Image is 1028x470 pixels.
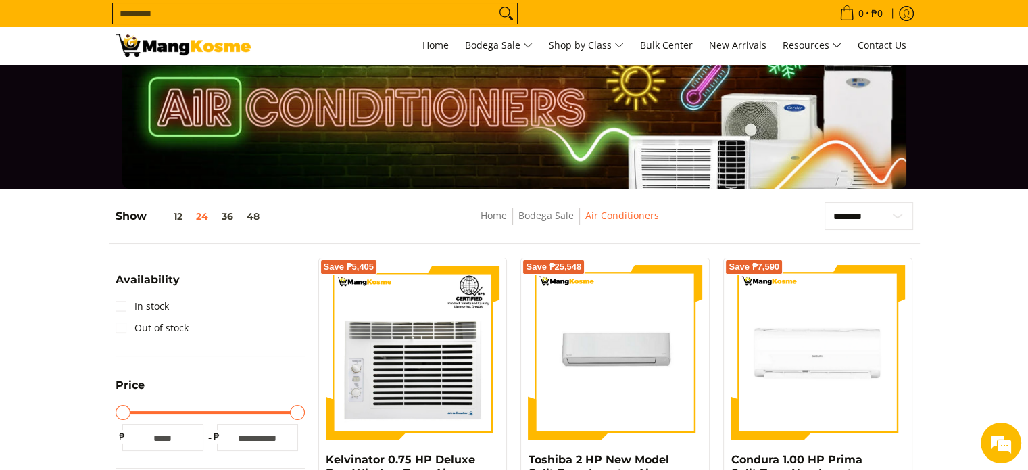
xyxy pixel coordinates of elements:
[116,275,180,296] summary: Open
[222,7,254,39] div: Minimize live chat window
[116,275,180,285] span: Availability
[731,265,905,440] img: Condura 1.00 HP Prima Split-Type Non-Inverter Air Conditioner (Class A)
[147,211,189,222] button: 12
[858,39,906,51] span: Contact Us
[78,146,187,283] span: We're online!
[240,211,266,222] button: 48
[458,27,539,64] a: Bodega Sale
[116,430,129,444] span: ₱
[215,211,240,222] button: 36
[869,9,885,18] span: ₱0
[116,296,169,317] a: In stock
[633,27,700,64] a: Bulk Center
[851,27,913,64] a: Contact Us
[116,34,251,57] img: Bodega Sale Aircon l Mang Kosme: Home Appliances Warehouse Sale
[585,209,659,222] a: Air Conditioners
[702,27,773,64] a: New Arrivals
[709,39,766,51] span: New Arrivals
[465,37,533,54] span: Bodega Sale
[518,209,574,222] a: Bodega Sale
[729,263,779,271] span: Save ₱7,590
[835,6,887,21] span: •
[549,37,624,54] span: Shop by Class
[416,27,456,64] a: Home
[70,76,227,93] div: Chat with us now
[264,27,913,64] nav: Main Menu
[528,265,702,440] img: Toshiba 2 HP New Model Split-Type Inverter Air Conditioner (Class A)
[116,317,189,339] a: Out of stock
[324,263,374,271] span: Save ₱5,405
[326,265,500,440] img: Kelvinator 0.75 HP Deluxe Eco, Window-Type Air Conditioner (Class A)
[116,210,266,223] h5: Show
[495,3,517,24] button: Search
[422,39,449,51] span: Home
[542,27,631,64] a: Shop by Class
[856,9,866,18] span: 0
[116,380,145,401] summary: Open
[7,321,258,368] textarea: Type your message and hit 'Enter'
[481,209,507,222] a: Home
[776,27,848,64] a: Resources
[189,211,215,222] button: 24
[783,37,841,54] span: Resources
[526,263,581,271] span: Save ₱25,548
[640,39,693,51] span: Bulk Center
[386,208,754,238] nav: Breadcrumbs
[210,430,224,444] span: ₱
[116,380,145,391] span: Price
